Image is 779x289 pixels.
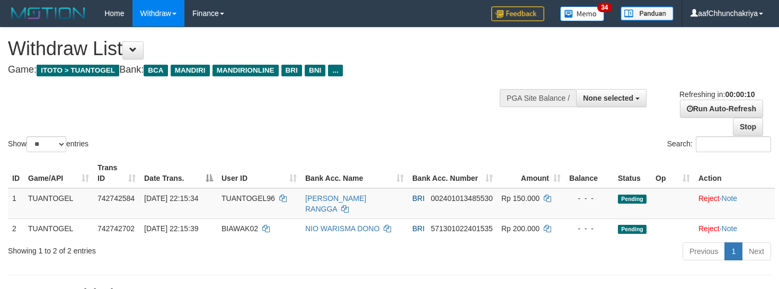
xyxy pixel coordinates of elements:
button: None selected [576,89,647,107]
div: - - - [569,193,609,204]
th: User ID: activate to sort column ascending [217,158,301,188]
span: [DATE] 22:15:34 [144,194,198,203]
a: Reject [698,194,720,203]
input: Search: [696,136,771,152]
td: · [694,188,775,219]
div: Showing 1 to 2 of 2 entries [8,241,317,256]
a: Note [722,194,738,203]
td: TUANTOGEL [24,218,93,238]
img: Button%20Memo.svg [560,6,605,21]
label: Show entries [8,136,88,152]
span: BCA [144,65,167,76]
a: Run Auto-Refresh [680,100,763,118]
label: Search: [667,136,771,152]
div: - - - [569,223,609,234]
img: Feedback.jpg [491,6,544,21]
th: Balance [565,158,614,188]
a: Stop [733,118,763,136]
td: 1 [8,188,24,219]
td: · [694,218,775,238]
span: Pending [618,195,647,204]
img: panduan.png [621,6,674,21]
span: Pending [618,225,647,234]
th: Date Trans.: activate to sort column descending [140,158,217,188]
th: Bank Acc. Name: activate to sort column ascending [301,158,408,188]
th: Action [694,158,775,188]
span: 34 [597,3,612,12]
span: BRI [412,224,424,233]
span: [DATE] 22:15:39 [144,224,198,233]
a: Note [722,224,738,233]
span: Rp 150.000 [501,194,539,203]
a: Previous [683,242,725,260]
h4: Game: Bank: [8,65,509,75]
th: Trans ID: activate to sort column ascending [93,158,140,188]
div: PGA Site Balance / [500,89,576,107]
a: NIO WARISMA DONO [305,224,379,233]
span: TUANTOGEL96 [222,194,275,203]
span: Copy 571301022401535 to clipboard [431,224,493,233]
span: ... [328,65,342,76]
th: ID [8,158,24,188]
a: 1 [724,242,742,260]
a: Next [742,242,771,260]
select: Showentries [26,136,66,152]
strong: 00:00:10 [725,90,755,99]
a: [PERSON_NAME] RANGGA [305,194,366,213]
span: BIAWAK02 [222,224,258,233]
span: 742742702 [98,224,135,233]
span: MANDIRIONLINE [213,65,279,76]
th: Game/API: activate to sort column ascending [24,158,93,188]
span: 742742584 [98,194,135,203]
span: BNI [305,65,325,76]
h1: Withdraw List [8,38,509,59]
span: ITOTO > TUANTOGEL [37,65,119,76]
span: BRI [281,65,302,76]
span: BRI [412,194,424,203]
span: Copy 002401013485530 to clipboard [431,194,493,203]
td: TUANTOGEL [24,188,93,219]
th: Status [614,158,651,188]
span: None selected [583,94,633,102]
th: Op: activate to sort column ascending [651,158,694,188]
a: Reject [698,224,720,233]
th: Amount: activate to sort column ascending [497,158,565,188]
span: Refreshing in: [679,90,755,99]
span: MANDIRI [171,65,210,76]
td: 2 [8,218,24,238]
th: Bank Acc. Number: activate to sort column ascending [408,158,497,188]
img: MOTION_logo.png [8,5,88,21]
span: Rp 200.000 [501,224,539,233]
